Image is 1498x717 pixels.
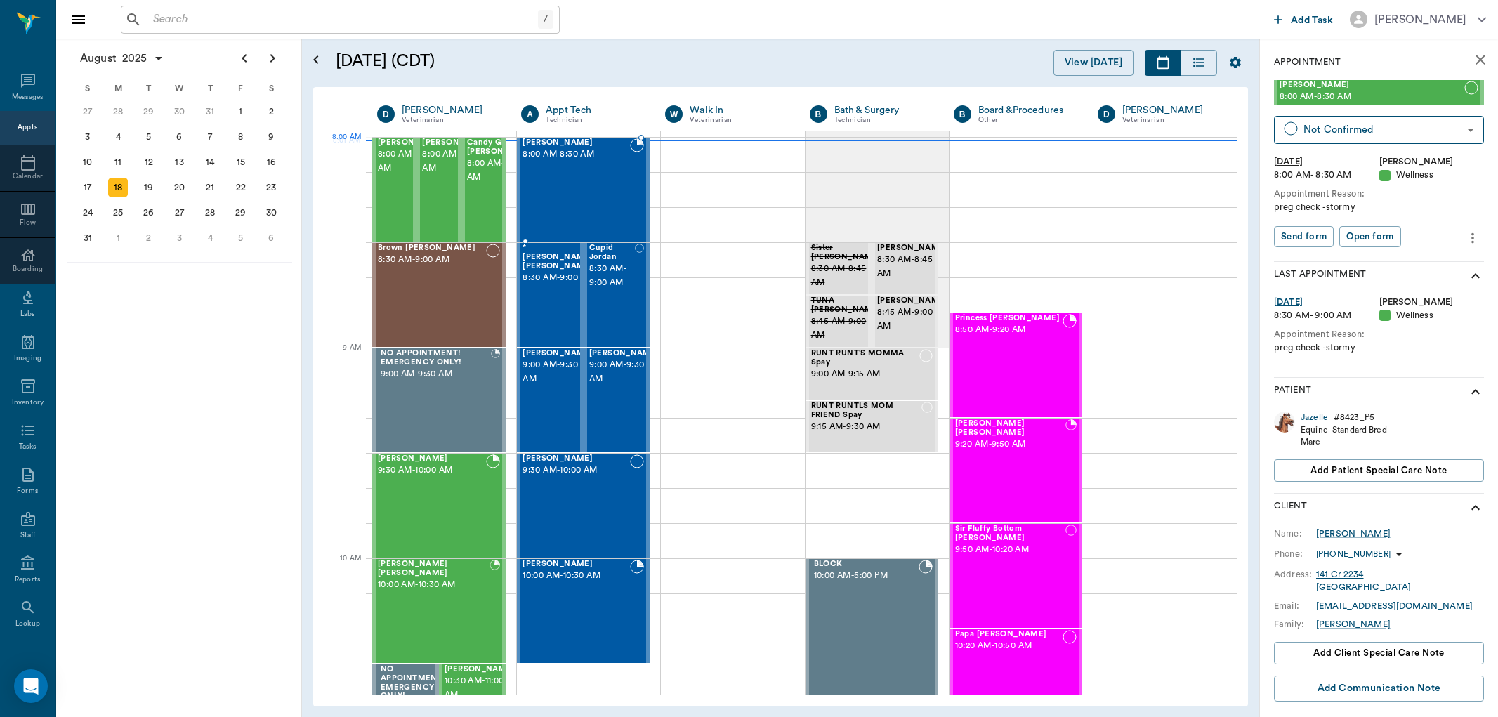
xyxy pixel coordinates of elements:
div: Friday, August 22, 2025 [231,178,251,197]
button: Add patient Special Care Note [1274,459,1484,482]
div: D [377,105,395,123]
span: [PERSON_NAME] [523,454,630,463]
div: Wednesday, July 30, 2025 [170,102,190,121]
span: 8:45 AM - 9:00 AM [811,315,881,343]
span: 10:00 AM - 10:30 AM [378,578,490,592]
div: Phone: [1274,548,1316,560]
span: 8:00 AM - 8:30 AM [422,147,492,176]
div: Veterinarian [1122,114,1221,126]
span: 2025 [119,48,150,68]
div: NOT_CONFIRMED, 8:30 AM - 8:45 AM [872,242,938,295]
div: NOT_CONFIRMED, 9:00 AM - 9:15 AM [806,348,938,400]
div: Staff [20,530,35,541]
span: [PERSON_NAME] [877,244,947,253]
div: NOT_CONFIRMED, 9:00 AM - 9:30 AM [584,348,650,453]
button: Send form [1274,226,1334,248]
div: [PERSON_NAME] [1122,103,1221,117]
div: Wednesday, August 27, 2025 [170,203,190,223]
img: Profile Image [1274,412,1295,433]
svg: show more [1467,383,1484,400]
span: [PERSON_NAME] [445,665,515,674]
button: [PERSON_NAME] [1339,6,1497,32]
div: Saturday, September 6, 2025 [261,228,281,248]
span: [PERSON_NAME] [523,349,593,358]
div: Technician [834,114,933,126]
div: NOT_CONFIRMED, 9:50 AM - 10:20 AM [950,523,1082,629]
input: Search [147,10,538,29]
button: Add client Special Care Note [1274,642,1484,664]
span: Princess [PERSON_NAME] [955,314,1063,323]
div: [DATE] [1274,296,1379,309]
div: Wednesday, August 6, 2025 [170,127,190,147]
a: Bath & Surgery [834,103,933,117]
div: BOOKED, 9:20 AM - 9:50 AM [950,418,1082,523]
div: Mare [1301,436,1387,448]
span: 8:30 AM - 9:00 AM [523,271,596,285]
svg: show more [1467,499,1484,516]
div: F [225,78,256,99]
div: Wednesday, September 3, 2025 [170,228,190,248]
div: BOOKED, 8:00 AM - 8:30 AM [517,137,650,242]
span: 10:00 AM - 5:00 PM [814,569,919,583]
div: M [103,78,134,99]
div: Wednesday, August 13, 2025 [170,152,190,172]
span: [PERSON_NAME] [378,138,448,147]
div: Reports [15,574,41,585]
div: NOT_CONFIRMED, 8:45 AM - 9:00 AM [872,295,938,348]
span: Papa [PERSON_NAME] [955,630,1063,639]
div: Thursday, July 31, 2025 [200,102,220,121]
div: NOT_CONFIRMED, 8:30 AM - 9:00 AM [517,242,584,348]
div: Open Intercom Messenger [14,669,48,703]
button: close [1466,46,1494,74]
div: Today, Monday, August 18, 2025 [108,178,128,197]
div: 9 AM [324,341,361,376]
a: Walk In [690,103,788,117]
div: Sunday, August 17, 2025 [78,178,98,197]
div: Thursday, August 21, 2025 [200,178,220,197]
a: 141 Cr 2234[GEOGRAPHIC_DATA] [1316,570,1411,591]
button: View [DATE] [1053,50,1134,76]
span: Candy Girl [PERSON_NAME] [467,138,537,157]
span: 9:00 AM - 9:15 AM [811,367,919,381]
span: 8:00 AM - 8:30 AM [378,147,448,176]
div: Tasks [19,442,37,452]
div: Appointment Reason: [1274,188,1484,201]
div: Friday, August 15, 2025 [231,152,251,172]
span: Brown [PERSON_NAME] [378,244,486,253]
div: [PERSON_NAME] [402,103,500,117]
span: [PERSON_NAME] [877,296,947,305]
div: Messages [12,92,44,103]
button: Open form [1339,226,1400,248]
div: CANCELED, 8:45 AM - 9:00 AM [806,295,872,348]
div: NOT_CONFIRMED, 8:30 AM - 9:00 AM [372,242,506,348]
div: W [665,105,683,123]
button: Next page [258,44,287,72]
div: Board &Procedures [978,103,1077,117]
div: NOT_CONFIRMED, 9:30 AM - 10:00 AM [517,453,650,558]
div: Saturday, August 9, 2025 [261,127,281,147]
a: [PERSON_NAME] [1316,618,1391,631]
div: Saturday, August 2, 2025 [261,102,281,121]
div: NOT_CONFIRMED, 9:00 AM - 9:30 AM [517,348,584,453]
div: D [1098,105,1115,123]
div: NOT_CONFIRMED, 8:30 AM - 9:00 AM [584,242,650,348]
div: Tuesday, August 12, 2025 [139,152,159,172]
div: Tuesday, August 19, 2025 [139,178,159,197]
div: NOT_CONFIRMED, 8:00 AM - 8:30 AM [416,137,461,242]
div: Monday, August 11, 2025 [108,152,128,172]
div: Tuesday, August 5, 2025 [139,127,159,147]
div: BOOKED, 9:00 AM - 9:30 AM [372,348,506,453]
a: [EMAIL_ADDRESS][DOMAIN_NAME] [1316,602,1473,610]
div: BOOKED, 10:00 AM - 10:30 AM [372,558,506,664]
div: Monday, September 1, 2025 [108,228,128,248]
div: [PERSON_NAME] [1316,527,1391,540]
div: NOT_CONFIRMED, 9:15 AM - 9:30 AM [806,400,938,453]
span: [PERSON_NAME] [1280,81,1464,90]
div: Other [978,114,1077,126]
a: Jazelle [1301,412,1328,423]
span: Add patient Special Care Note [1310,463,1447,478]
p: Patient [1274,383,1311,400]
div: Friday, August 8, 2025 [231,127,251,147]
